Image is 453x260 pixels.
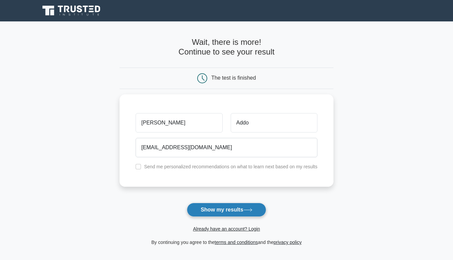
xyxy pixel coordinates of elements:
[136,138,317,157] input: Email
[136,113,222,133] input: First name
[231,113,317,133] input: Last name
[144,164,317,169] label: Send me personalized recommendations on what to learn next based on my results
[187,203,266,217] button: Show my results
[215,240,258,245] a: terms and conditions
[274,240,302,245] a: privacy policy
[120,37,333,57] h4: Wait, there is more! Continue to see your result
[193,226,260,232] a: Already have an account? Login
[116,238,337,246] div: By continuing you agree to the and the
[211,75,256,81] div: The test is finished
